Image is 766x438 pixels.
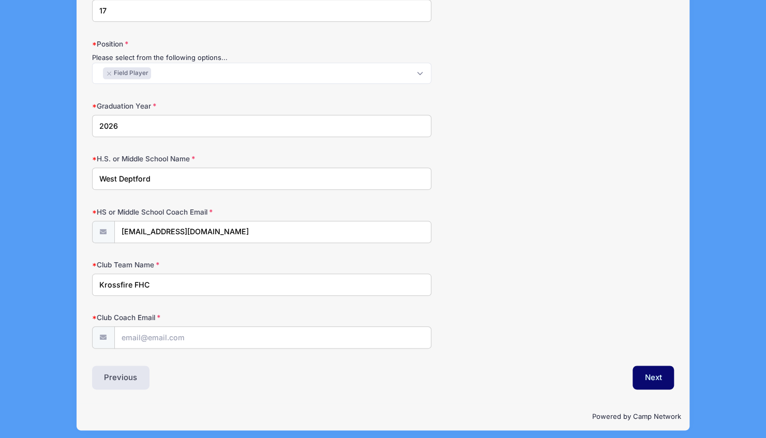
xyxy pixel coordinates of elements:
[103,67,151,79] li: Field Player
[85,412,681,422] p: Powered by Camp Network
[92,260,286,270] label: Club Team Name
[92,366,150,389] button: Previous
[92,53,432,63] div: Please select from the following options...
[114,221,431,243] input: email@email.com
[106,71,112,75] button: Remove item
[92,207,286,217] label: HS or Middle School Coach Email
[114,69,148,78] span: Field Player
[92,101,286,111] label: Graduation Year
[92,154,286,164] label: H.S. or Middle School Name
[98,68,103,78] textarea: Search
[92,312,286,323] label: Club Coach Email
[633,366,674,389] button: Next
[114,326,431,349] input: email@email.com
[92,39,286,49] label: Position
